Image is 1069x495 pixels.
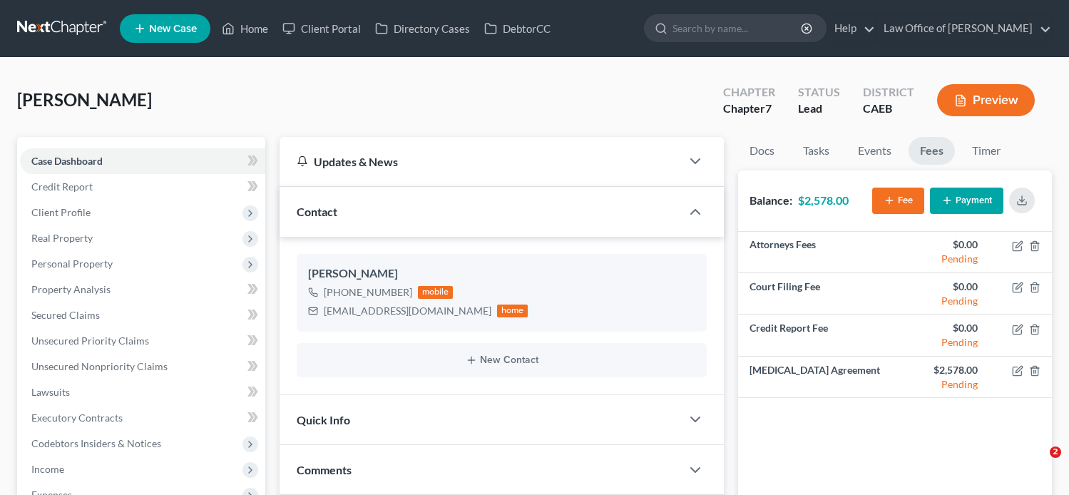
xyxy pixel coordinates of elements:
[738,356,895,397] td: [MEDICAL_DATA] Agreement
[31,360,168,372] span: Unsecured Nonpriority Claims
[930,188,1003,214] button: Payment
[31,437,161,449] span: Codebtors Insiders & Notices
[672,15,803,41] input: Search by name...
[906,252,978,266] div: Pending
[872,188,924,214] button: Fee
[1050,446,1061,458] span: 2
[31,180,93,193] span: Credit Report
[906,280,978,294] div: $0.00
[798,84,840,101] div: Status
[31,463,64,475] span: Income
[909,137,955,165] a: Fees
[906,335,978,349] div: Pending
[31,155,103,167] span: Case Dashboard
[906,238,978,252] div: $0.00
[20,148,265,174] a: Case Dashboard
[297,463,352,476] span: Comments
[723,101,775,117] div: Chapter
[738,137,786,165] a: Docs
[308,265,696,282] div: [PERSON_NAME]
[477,16,558,41] a: DebtorCC
[738,232,895,273] td: Attorneys Fees
[31,206,91,218] span: Client Profile
[792,137,841,165] a: Tasks
[20,277,265,302] a: Property Analysis
[738,273,895,315] td: Court Filing Fee
[906,321,978,335] div: $0.00
[20,379,265,405] a: Lawsuits
[20,174,265,200] a: Credit Report
[31,335,149,347] span: Unsecured Priority Claims
[798,193,849,207] strong: $2,578.00
[418,286,454,299] div: mobile
[149,24,197,34] span: New Case
[723,84,775,101] div: Chapter
[215,16,275,41] a: Home
[324,304,491,318] div: [EMAIL_ADDRESS][DOMAIN_NAME]
[906,377,978,392] div: Pending
[31,232,93,244] span: Real Property
[765,101,772,115] span: 7
[297,205,337,218] span: Contact
[297,413,350,427] span: Quick Info
[798,101,840,117] div: Lead
[20,302,265,328] a: Secured Claims
[368,16,477,41] a: Directory Cases
[31,257,113,270] span: Personal Property
[1021,446,1055,481] iframe: Intercom live chat
[906,294,978,308] div: Pending
[31,386,70,398] span: Lawsuits
[31,283,111,295] span: Property Analysis
[31,412,123,424] span: Executory Contracts
[906,363,978,377] div: $2,578.00
[308,354,696,366] button: New Contact
[324,285,412,300] div: [PHONE_NUMBER]
[863,84,914,101] div: District
[738,315,895,356] td: Credit Report Fee
[17,89,152,110] span: [PERSON_NAME]
[863,101,914,117] div: CAEB
[846,137,903,165] a: Events
[20,405,265,431] a: Executory Contracts
[20,328,265,354] a: Unsecured Priority Claims
[20,354,265,379] a: Unsecured Nonpriority Claims
[750,193,792,207] strong: Balance:
[876,16,1051,41] a: Law Office of [PERSON_NAME]
[275,16,368,41] a: Client Portal
[827,16,875,41] a: Help
[31,309,100,321] span: Secured Claims
[297,154,665,169] div: Updates & News
[937,84,1035,116] button: Preview
[497,305,528,317] div: home
[961,137,1012,165] a: Timer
